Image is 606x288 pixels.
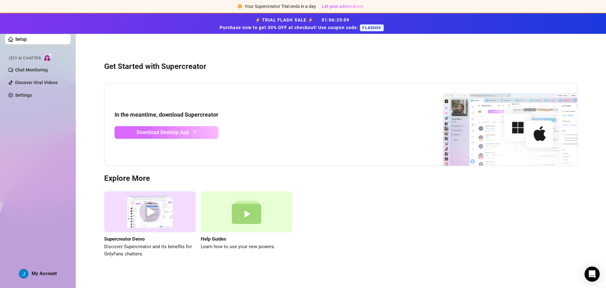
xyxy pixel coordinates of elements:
span: arrow-up [191,128,198,136]
span: My Account [32,271,57,276]
strong: Help Guides [201,236,226,242]
strong: Supercreator Demo [104,236,145,242]
span: Learn how to use your new powers. [201,243,292,251]
a: Setup [15,37,27,42]
span: Izzy AI Chatter [9,55,41,61]
span: Download Desktop App [137,128,189,136]
strong: Purchase now to get 30% OFF at checkout! Use coupon code: [220,25,360,30]
span: 01 : 06 : 25 : 09 [322,17,350,22]
div: Open Intercom Messenger [585,267,600,282]
h3: Explore More [104,174,578,184]
span: Discover Supercreator and its benefits for OnlyFans chatters. [104,243,196,258]
a: Help GuidesLearn how to use your new powers. [201,191,292,258]
button: Let your admin know [319,3,366,10]
img: download app [419,83,577,166]
a: Settings [15,93,32,98]
img: AI Chatter [43,53,53,62]
img: ACg8ocKFi-EpxmiIWrK6336OoE6-3pncyClBBGWCf38PXSzJG1u-=s96-c [19,269,28,278]
img: supercreator demo [104,191,196,233]
span: Your Supercreator Trial ends in a day. [245,4,317,9]
span: exclamation-circle [238,4,242,9]
strong: In the meantime, download Supercreator [115,111,218,118]
a: Supercreator DemoDiscover Supercreator and its benefits for OnlyFans chatters. [104,191,196,258]
a: Discover Viral Videos [15,80,58,85]
h3: Get Started with Supercreator [104,62,578,72]
span: FLASH30 [360,24,383,31]
a: Chat Monitoring [15,67,48,72]
a: Download Desktop Apparrow-up [115,126,218,139]
span: Let your admin know [322,4,363,9]
strong: ⚡ TRIAL FLASH SALE ⚡ [220,17,386,30]
img: help guides [201,191,292,233]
